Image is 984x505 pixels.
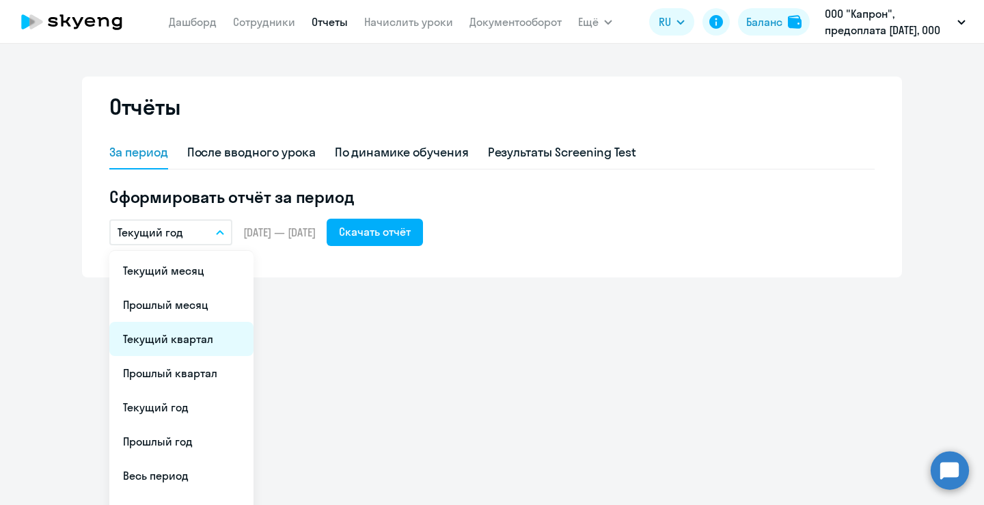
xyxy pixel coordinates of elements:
[233,15,295,29] a: Сотрудники
[109,186,875,208] h5: Сформировать отчёт за период
[469,15,562,29] a: Документооборот
[243,225,316,240] span: [DATE] — [DATE]
[578,8,612,36] button: Ещё
[339,223,411,240] div: Скачать отчёт
[169,15,217,29] a: Дашборд
[649,8,694,36] button: RU
[746,14,782,30] div: Баланс
[109,93,180,120] h2: Отчёты
[118,224,183,241] p: Текущий год
[335,144,469,161] div: По динамике обучения
[818,5,972,38] button: ООО "Капрон", предоплата [DATE], ООО "КАПРОН"
[109,219,232,245] button: Текущий год
[738,8,810,36] button: Балансbalance
[488,144,637,161] div: Результаты Screening Test
[659,14,671,30] span: RU
[187,144,316,161] div: После вводного урока
[327,219,423,246] button: Скачать отчёт
[109,144,168,161] div: За период
[825,5,952,38] p: ООО "Капрон", предоплата [DATE], ООО "КАПРОН"
[364,15,453,29] a: Начислить уроки
[788,15,802,29] img: balance
[578,14,599,30] span: Ещё
[312,15,348,29] a: Отчеты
